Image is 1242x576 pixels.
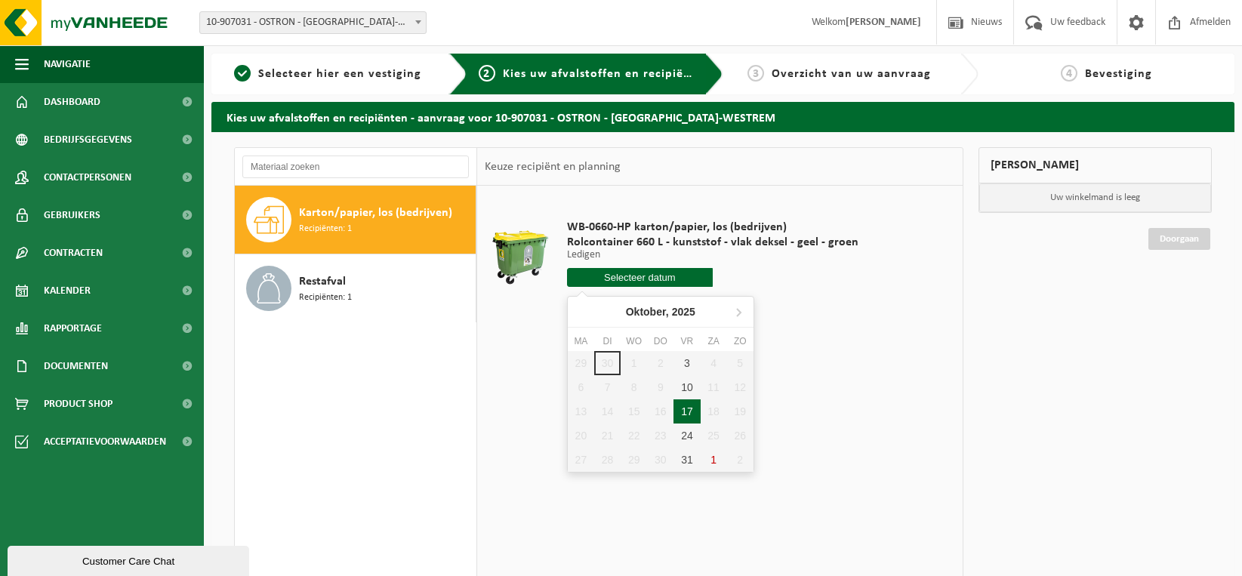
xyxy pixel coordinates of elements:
[258,68,421,80] span: Selecteer hier een vestiging
[44,347,108,385] span: Documenten
[567,235,858,250] span: Rolcontainer 660 L - kunststof - vlak deksel - geel - groen
[234,65,251,82] span: 1
[44,234,103,272] span: Contracten
[673,375,700,399] div: 10
[567,268,713,287] input: Selecteer datum
[673,334,700,349] div: vr
[44,121,132,159] span: Bedrijfsgegevens
[978,147,1212,183] div: [PERSON_NAME]
[479,65,495,82] span: 2
[1148,228,1210,250] a: Doorgaan
[44,45,91,83] span: Navigatie
[44,272,91,310] span: Kalender
[235,186,476,254] button: Karton/papier, los (bedrijven) Recipiënten: 1
[594,334,621,349] div: di
[477,148,628,186] div: Keuze recipiënt en planning
[567,220,858,235] span: WB-0660-HP karton/papier, los (bedrijven)
[727,334,754,349] div: zo
[647,334,673,349] div: do
[1061,65,1077,82] span: 4
[568,334,594,349] div: ma
[747,65,764,82] span: 3
[235,254,476,322] button: Restafval Recipiënten: 1
[299,222,352,236] span: Recipiënten: 1
[200,12,426,33] span: 10-907031 - OSTRON - SINT-DENIJS-WESTREM
[673,424,700,448] div: 24
[8,543,252,576] iframe: chat widget
[44,385,112,423] span: Product Shop
[44,83,100,121] span: Dashboard
[672,306,695,317] i: 2025
[673,351,700,375] div: 3
[620,300,701,324] div: Oktober,
[242,156,469,178] input: Materiaal zoeken
[44,423,166,460] span: Acceptatievoorwaarden
[503,68,710,80] span: Kies uw afvalstoffen en recipiënten
[44,159,131,196] span: Contactpersonen
[299,291,352,305] span: Recipiënten: 1
[701,334,727,349] div: za
[979,183,1211,212] p: Uw winkelmand is leeg
[673,399,700,424] div: 17
[219,65,437,83] a: 1Selecteer hier een vestiging
[44,310,102,347] span: Rapportage
[299,273,346,291] span: Restafval
[199,11,427,34] span: 10-907031 - OSTRON - SINT-DENIJS-WESTREM
[846,17,921,28] strong: [PERSON_NAME]
[1085,68,1152,80] span: Bevestiging
[299,204,452,222] span: Karton/papier, los (bedrijven)
[772,68,931,80] span: Overzicht van uw aanvraag
[567,250,858,260] p: Ledigen
[621,334,647,349] div: wo
[211,102,1234,131] h2: Kies uw afvalstoffen en recipiënten - aanvraag voor 10-907031 - OSTRON - [GEOGRAPHIC_DATA]-WESTREM
[673,448,700,472] div: 31
[44,196,100,234] span: Gebruikers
